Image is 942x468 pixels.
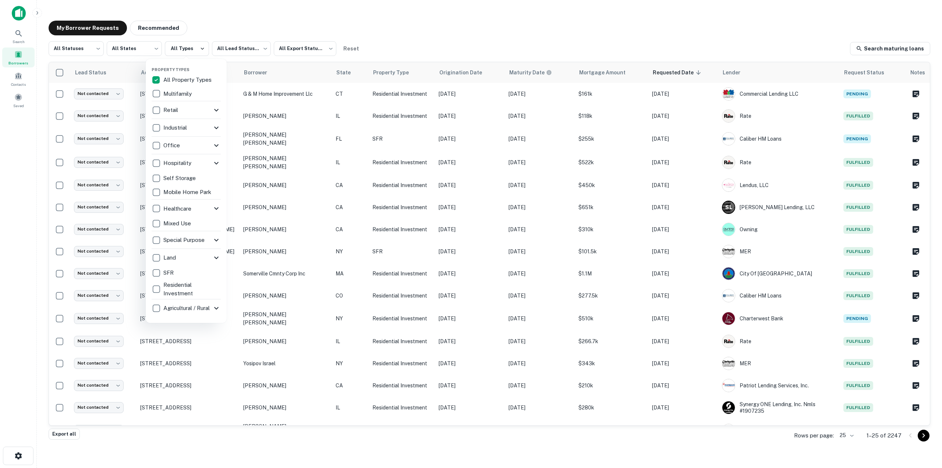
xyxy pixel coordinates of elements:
[152,154,221,172] div: Hospitality
[163,174,197,183] p: Self Storage
[163,141,181,150] p: Office
[152,200,221,217] div: Healthcare
[152,249,221,267] div: Land
[163,219,192,228] p: Mixed Use
[152,137,221,154] div: Office
[163,89,193,98] p: Multifamily
[163,268,175,277] p: SFR
[163,281,221,298] p: Residential Investment
[163,75,213,84] p: All Property Types
[152,299,221,317] div: Agricultural / Rural
[163,253,177,262] p: Land
[163,159,193,168] p: Hospitality
[163,204,193,213] p: Healthcare
[163,188,213,197] p: Mobile Home Park
[152,67,190,72] span: Property Types
[152,101,221,119] div: Retail
[163,236,206,244] p: Special Purpose
[905,409,942,444] iframe: Chat Widget
[163,123,188,132] p: Industrial
[163,304,211,313] p: Agricultural / Rural
[163,106,180,115] p: Retail
[152,231,221,249] div: Special Purpose
[152,119,221,137] div: Industrial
